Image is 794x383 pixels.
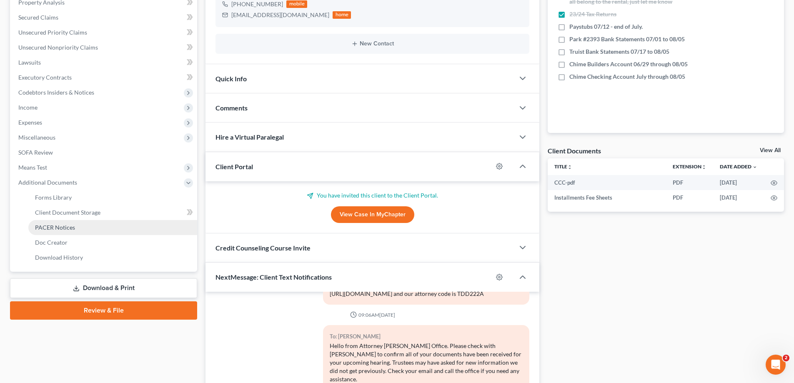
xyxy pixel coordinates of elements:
[766,355,786,375] iframe: Intercom live chat
[215,311,529,318] div: 09:06AM[DATE]
[548,175,666,190] td: CCC-pdf
[567,165,572,170] i: unfold_more
[18,119,42,126] span: Expenses
[231,11,329,19] div: [EMAIL_ADDRESS][DOMAIN_NAME]
[18,89,94,96] span: Codebtors Insiders & Notices
[713,175,764,190] td: [DATE]
[215,75,247,83] span: Quick Info
[18,44,98,51] span: Unsecured Nonpriority Claims
[215,104,248,112] span: Comments
[330,332,523,341] div: To: [PERSON_NAME]
[18,134,55,141] span: Miscellaneous
[548,146,601,155] div: Client Documents
[215,244,311,252] span: Credit Counseling Course Invite
[569,73,685,81] span: Chime Checking Account July through 08/05
[18,14,58,21] span: Secured Claims
[18,29,87,36] span: Unsecured Priority Claims
[215,273,332,281] span: NextMessage: Client Text Notifications
[666,190,713,205] td: PDF
[35,224,75,231] span: PACER Notices
[222,40,523,47] button: New Contact
[215,163,253,170] span: Client Portal
[18,179,77,186] span: Additional Documents
[18,164,47,171] span: Means Test
[286,0,307,8] div: mobile
[12,70,197,85] a: Executory Contracts
[28,235,197,250] a: Doc Creator
[720,163,757,170] a: Date Added expand_more
[760,148,781,153] a: View All
[752,165,757,170] i: expand_more
[331,206,414,223] a: View Case in MyChapter
[28,250,197,265] a: Download History
[18,104,38,111] span: Income
[12,55,197,70] a: Lawsuits
[569,60,688,68] span: Chime Builders Account 06/29 through 08/05
[569,48,669,56] span: Truist Bank Statements 07/17 to 08/05
[28,205,197,220] a: Client Document Storage
[18,74,72,81] span: Executory Contracts
[28,190,197,205] a: Forms Library
[701,165,706,170] i: unfold_more
[35,194,72,201] span: Forms Library
[548,190,666,205] td: Installments Fee Sheets
[569,35,685,43] span: Park #2393 Bank Statements 07/01 to 08/05
[783,355,789,361] span: 2
[333,11,351,19] div: home
[10,301,197,320] a: Review & File
[713,190,764,205] td: [DATE]
[35,239,68,246] span: Doc Creator
[215,133,284,141] span: Hire a Virtual Paralegal
[554,163,572,170] a: Titleunfold_more
[12,40,197,55] a: Unsecured Nonpriority Claims
[569,10,616,18] span: 23/24 Tax Returns
[35,209,100,216] span: Client Document Storage
[673,163,706,170] a: Extensionunfold_more
[215,191,529,200] p: You have invited this client to the Client Portal.
[666,175,713,190] td: PDF
[569,23,643,31] span: Paystubs 07/12 - end of July.
[12,10,197,25] a: Secured Claims
[10,278,197,298] a: Download & Print
[18,149,53,156] span: SOFA Review
[12,145,197,160] a: SOFA Review
[12,25,197,40] a: Unsecured Priority Claims
[35,254,83,261] span: Download History
[18,59,41,66] span: Lawsuits
[28,220,197,235] a: PACER Notices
